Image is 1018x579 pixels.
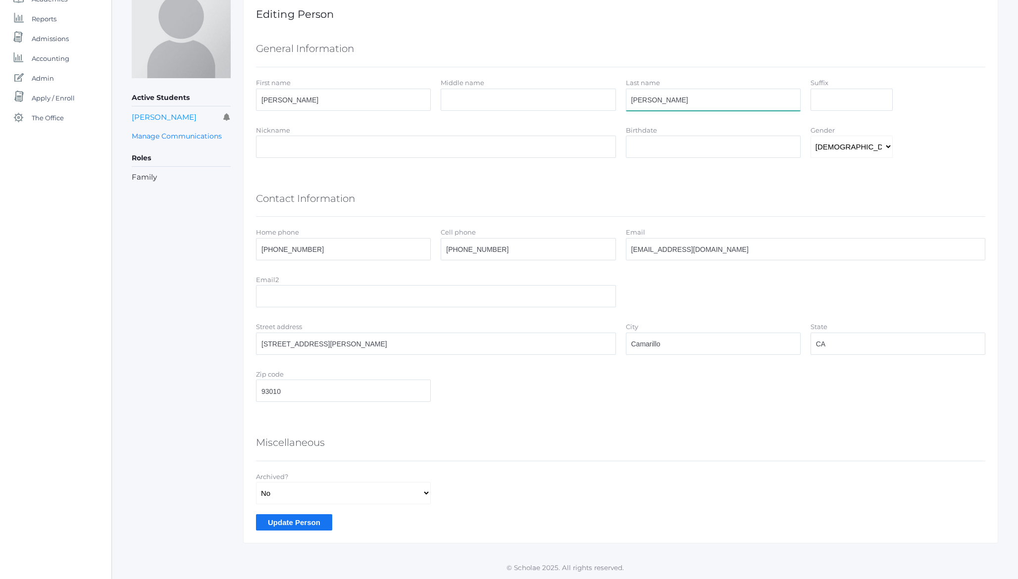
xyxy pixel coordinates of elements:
label: State [811,323,827,331]
h5: General Information [256,40,354,57]
h5: Miscellaneous [256,434,325,451]
h5: Roles [132,150,231,167]
h1: Editing Person [256,8,985,20]
h5: Contact Information [256,190,355,207]
label: Last name [626,79,660,87]
a: Manage Communications [132,131,222,142]
label: City [626,323,638,331]
input: Update Person [256,514,332,531]
span: Accounting [32,48,69,68]
label: Gender [811,126,835,134]
span: Admin [32,68,54,88]
label: Cell phone [441,228,476,236]
label: First name [256,79,291,87]
label: Nickname [256,126,290,134]
label: Zip code [256,370,284,378]
label: Middle name [441,79,484,87]
span: Apply / Enroll [32,88,75,108]
li: Family [132,172,231,183]
span: The Office [32,108,64,128]
span: Reports [32,9,56,29]
label: Suffix [811,79,828,87]
label: Email2 [256,276,279,284]
a: [PERSON_NAME] [132,112,197,122]
p: © Scholae 2025. All rights reserved. [112,563,1018,573]
label: Home phone [256,228,299,236]
label: Email [626,228,645,236]
span: Admissions [32,29,69,48]
label: Archived? [256,473,288,481]
label: Street address [256,323,302,331]
i: Receives communications for this student [223,113,231,121]
h5: Active Students [132,90,231,106]
label: Birthdate [626,126,657,134]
